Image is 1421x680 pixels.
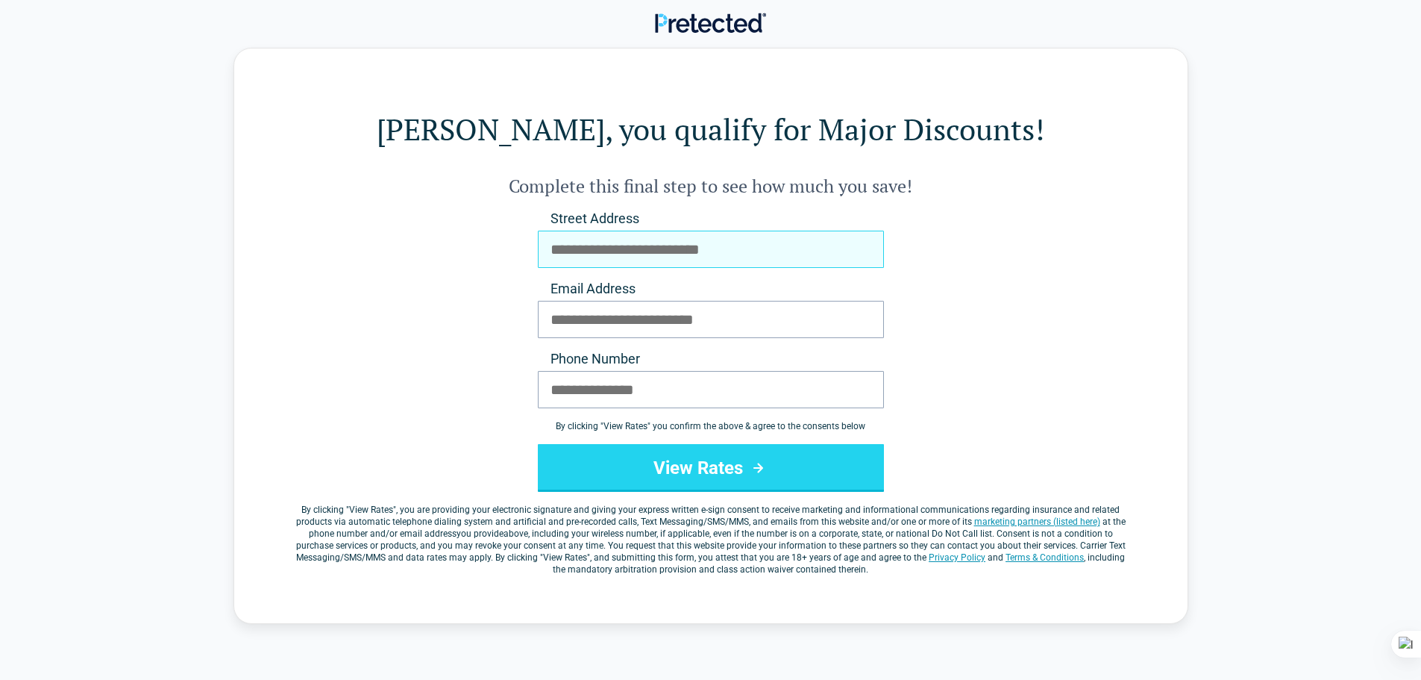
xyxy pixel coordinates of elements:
[538,280,884,298] label: Email Address
[294,174,1128,198] h2: Complete this final step to see how much you save!
[538,444,884,492] button: View Rates
[538,210,884,228] label: Street Address
[538,420,884,432] div: By clicking " View Rates " you confirm the above & agree to the consents below
[294,504,1128,575] label: By clicking " ", you are providing your electronic signature and giving your express written e-si...
[974,517,1100,527] a: marketing partners (listed here)
[538,350,884,368] label: Phone Number
[349,505,393,515] span: View Rates
[294,108,1128,150] h1: [PERSON_NAME], you qualify for Major Discounts!
[929,552,985,563] a: Privacy Policy
[1006,552,1084,563] a: Terms & Conditions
